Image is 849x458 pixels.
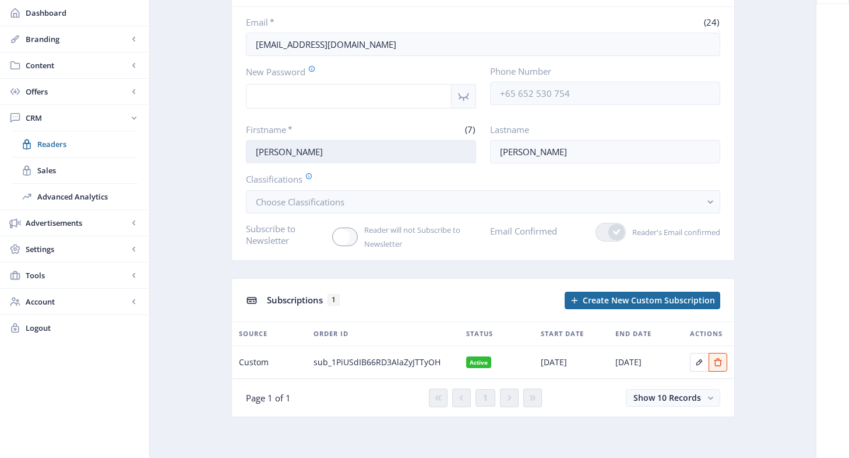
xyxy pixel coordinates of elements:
span: 1 [327,294,340,306]
label: Lastname [490,124,711,135]
app-collection-view: Subscriptions [231,278,735,417]
span: Create New Custom Subscription [583,296,715,305]
label: Email Confirmed [490,223,557,239]
input: Enter reader’s firstname [246,140,476,163]
input: Enter reader’s lastname [490,140,720,163]
span: Dashboard [26,7,140,19]
span: Readers [37,138,138,150]
span: Source [239,327,267,341]
label: Subscribe to Newsletter [246,223,323,246]
span: Branding [26,33,128,45]
span: (7) [463,124,476,135]
span: 1 [483,393,488,403]
span: Sales [37,165,138,176]
span: Start Date [541,327,584,341]
span: [DATE] [615,355,642,369]
span: Show 10 Records [633,392,701,403]
span: (24) [702,16,720,28]
span: Settings [26,243,128,255]
span: Subscriptions [267,294,323,306]
a: Sales [12,158,138,183]
label: Phone Number [490,65,711,77]
button: Show 10 Records [626,389,720,407]
span: Offers [26,86,128,97]
button: Choose Classifications [246,190,720,214]
input: +65 652 530 754 [490,82,720,105]
span: End Date [615,327,651,341]
span: [DATE] [541,355,567,369]
a: Readers [12,131,138,157]
span: Account [26,296,128,307]
span: sub_1PiUSdIB66RD3AlaZyJTTyOH [313,355,441,369]
span: Order ID [313,327,348,341]
span: Actions [690,327,723,341]
label: New Password [246,65,467,78]
span: Tools [26,270,128,281]
input: Enter reader’s email [246,33,720,56]
span: Custom [239,355,269,369]
span: Advanced Analytics [37,191,138,202]
span: Page 1 of 1 [246,392,291,404]
span: Status [466,327,493,341]
nb-icon: Show password [452,84,476,109]
span: Choose Classifications [256,196,344,208]
button: Create New Custom Subscription [565,292,720,309]
a: Advanced Analytics [12,184,138,209]
span: Advertisements [26,217,128,229]
span: CRM [26,112,128,124]
span: Reader will not Subscribe to Newsletter [358,223,476,251]
span: Content [26,60,128,71]
label: Classifications [246,173,711,186]
a: Edit page [709,355,727,366]
a: New page [558,292,720,309]
label: Firstname [246,124,357,135]
nb-badge: Active [466,356,492,368]
span: Logout [26,322,140,334]
label: Email [246,16,478,28]
span: Reader's Email confirmed [626,225,720,239]
a: Edit page [690,355,709,366]
button: 1 [475,389,495,407]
